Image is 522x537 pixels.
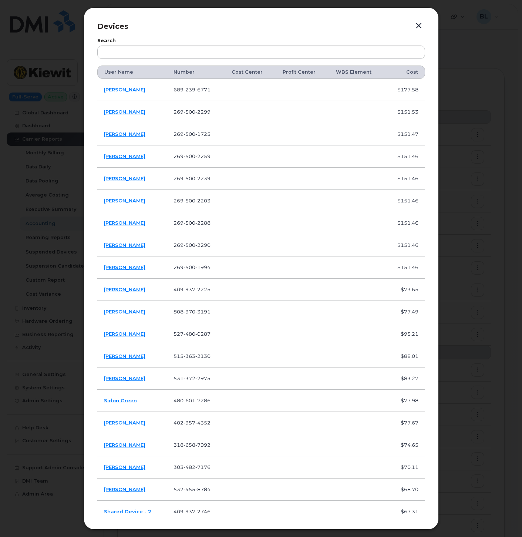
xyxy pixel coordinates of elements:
[385,301,425,323] td: $77.49
[183,397,195,403] span: 601
[385,123,425,145] td: $151.47
[183,109,195,115] span: 500
[183,509,195,514] span: 937
[385,501,425,523] td: $67.31
[104,153,145,159] a: [PERSON_NAME]
[195,175,211,181] span: 2239
[195,309,211,315] span: 3191
[174,486,211,492] span: 532
[385,412,425,434] td: $77.67
[183,286,195,292] span: 937
[174,509,211,514] span: 409
[195,397,211,403] span: 7286
[195,464,211,470] span: 7176
[195,242,211,248] span: 2290
[104,242,145,248] a: [PERSON_NAME]
[104,509,151,514] a: Shared Device - 2
[104,375,145,381] a: [PERSON_NAME]
[195,109,211,115] span: 2299
[174,464,211,470] span: 303
[385,390,425,412] td: $77.98
[385,479,425,501] td: $68.70
[104,397,137,403] a: Sidon Green
[174,242,211,248] span: 269
[195,442,211,448] span: 7992
[385,145,425,168] td: $151.46
[174,175,211,181] span: 269
[174,109,211,115] span: 269
[183,486,195,492] span: 455
[183,309,195,315] span: 970
[183,242,195,248] span: 500
[385,367,425,390] td: $83.27
[195,486,211,492] span: 8784
[104,175,145,181] a: [PERSON_NAME]
[385,279,425,301] td: $73.65
[174,198,211,204] span: 269
[183,420,195,426] span: 957
[183,331,195,337] span: 480
[195,198,211,204] span: 2203
[195,220,211,226] span: 2288
[104,220,145,226] a: [PERSON_NAME]
[183,264,195,270] span: 500
[385,434,425,456] td: $74.65
[183,153,195,159] span: 500
[104,264,145,270] a: [PERSON_NAME]
[385,190,425,212] td: $151.46
[174,442,211,448] span: 318
[104,286,145,292] a: [PERSON_NAME]
[195,286,211,292] span: 2225
[174,309,211,315] span: 808
[104,198,145,204] a: [PERSON_NAME]
[104,420,145,426] a: [PERSON_NAME]
[104,464,145,470] a: [PERSON_NAME]
[385,345,425,367] td: $88.01
[104,442,145,448] a: [PERSON_NAME]
[104,331,145,337] a: [PERSON_NAME]
[183,442,195,448] span: 658
[174,220,211,226] span: 269
[104,131,145,137] a: [PERSON_NAME]
[174,420,211,426] span: 402
[174,264,211,270] span: 269
[174,375,211,381] span: 531
[183,353,195,359] span: 363
[195,353,211,359] span: 2130
[174,353,211,359] span: 515
[174,153,211,159] span: 269
[174,286,211,292] span: 409
[385,101,425,123] td: $151.53
[183,131,195,137] span: 500
[385,456,425,479] td: $70.11
[104,309,145,315] a: [PERSON_NAME]
[104,486,145,492] a: [PERSON_NAME]
[195,331,211,337] span: 0287
[385,256,425,279] td: $151.46
[183,220,195,226] span: 500
[195,420,211,426] span: 4352
[174,131,211,137] span: 269
[385,234,425,256] td: $151.46
[385,323,425,345] td: $95.21
[183,464,195,470] span: 482
[174,397,211,403] span: 480
[385,212,425,234] td: $151.46
[183,198,195,204] span: 500
[174,331,211,337] span: 527
[195,509,211,514] span: 2746
[490,505,516,531] iframe: Messenger Launcher
[385,168,425,190] td: $151.46
[104,109,145,115] a: [PERSON_NAME]
[183,375,195,381] span: 372
[195,153,211,159] span: 2259
[183,175,195,181] span: 500
[195,264,211,270] span: 1994
[195,131,211,137] span: 1725
[104,353,145,359] a: [PERSON_NAME]
[195,375,211,381] span: 2975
